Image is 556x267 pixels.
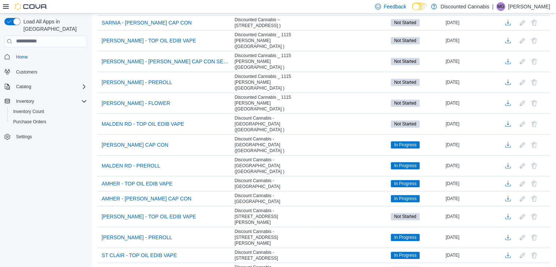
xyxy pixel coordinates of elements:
[1,82,90,92] button: Catalog
[10,117,49,126] a: Purchase Orders
[394,234,416,241] span: In Progress
[518,139,527,150] button: Edit count details
[444,212,499,221] div: [DATE]
[7,106,90,117] button: Inventory Count
[444,179,499,188] div: [DATE]
[391,180,420,187] span: In Progress
[235,249,310,261] span: Discount Cannabis - [STREET_ADDRESS]
[99,119,187,129] button: MALDEN RD - TOP OIL EDIB VAPE
[102,99,170,107] span: [PERSON_NAME] - FLOWER
[391,58,420,65] span: Not Started
[20,18,87,33] span: Load All Apps in [GEOGRAPHIC_DATA]
[391,120,420,128] span: Not Started
[518,250,527,261] button: Edit count details
[518,232,527,243] button: Edit count details
[530,57,538,66] button: Delete
[444,194,499,203] div: [DATE]
[13,82,87,91] span: Catalog
[394,100,416,106] span: Not Started
[444,36,499,45] div: [DATE]
[4,49,87,161] nav: Complex example
[16,84,31,90] span: Catalog
[99,211,199,222] button: [PERSON_NAME] - TOP OIL EDIB VAPE
[530,36,538,45] button: Delete
[496,2,505,11] div: Miguel Gagnon
[235,17,310,29] span: Discounted Cannabis – [STREET_ADDRESS] )
[99,77,175,88] button: [PERSON_NAME] - PREROLL
[391,141,420,148] span: In Progress
[444,120,499,128] div: [DATE]
[102,19,192,26] span: SARNIA - [PERSON_NAME] CAP CON
[13,97,87,106] span: Inventory
[391,213,420,220] span: Not Started
[530,179,538,188] button: Delete
[391,19,420,26] span: Not Started
[394,252,416,259] span: In Progress
[518,56,527,67] button: Edit count details
[13,132,35,141] a: Settings
[391,162,420,169] span: In Progress
[99,139,171,150] button: [PERSON_NAME] CAP CON
[99,17,194,28] button: SARNIA - [PERSON_NAME] CAP CON
[99,56,232,67] button: [PERSON_NAME] - [PERSON_NAME] CAP CON SEED
[10,107,87,116] span: Inventory Count
[102,234,172,241] span: [PERSON_NAME] - PREROLL
[394,19,416,26] span: Not Started
[444,78,499,87] div: [DATE]
[530,161,538,170] button: Delete
[518,211,527,222] button: Edit count details
[518,35,527,46] button: Edit count details
[16,134,32,140] span: Settings
[99,178,175,189] button: AMHER - TOP OIL EDIB VAPE
[102,120,184,128] span: MALDEN RD - TOP OIL EDIB VAPE
[1,131,90,142] button: Settings
[518,98,527,109] button: Edit count details
[102,162,160,169] span: MALDEN RD - PREROLL
[99,35,199,46] button: [PERSON_NAME] - TOP OIL EDIB VAPE
[1,52,90,62] button: Home
[235,53,310,70] span: Discounted Cannabis _ 1115 [PERSON_NAME] ([GEOGRAPHIC_DATA] )
[99,193,194,204] button: AMHER - [PERSON_NAME] CAP CON
[102,180,173,187] span: AMHER - TOP OIL EDIB VAPE
[13,97,37,106] button: Inventory
[444,161,499,170] div: [DATE]
[16,54,28,60] span: Home
[99,98,173,109] button: [PERSON_NAME] - FLOWER
[518,178,527,189] button: Edit count details
[102,79,172,86] span: [PERSON_NAME] - PREROLL
[235,136,310,154] span: Discount Cannabis - [GEOGRAPHIC_DATA] ([GEOGRAPHIC_DATA] )
[99,160,163,171] button: MALDEN RD - PREROLL
[440,2,489,11] p: Discounted Cannabis
[1,67,90,77] button: Customers
[13,132,87,141] span: Settings
[10,107,47,116] a: Inventory Count
[444,18,499,27] div: [DATE]
[102,252,177,259] span: ST CLAIR - TOP OIL EDIB VAPE
[518,77,527,88] button: Edit count details
[102,213,196,220] span: [PERSON_NAME] - TOP OIL EDIB VAPE
[235,157,310,174] span: Discount Cannabis - [GEOGRAPHIC_DATA] ([GEOGRAPHIC_DATA] )
[444,251,499,260] div: [DATE]
[391,252,420,259] span: In Progress
[412,3,427,10] input: Dark Mode
[394,180,416,187] span: In Progress
[16,98,34,104] span: Inventory
[13,82,34,91] button: Catalog
[10,117,87,126] span: Purchase Orders
[444,99,499,108] div: [DATE]
[13,109,44,114] span: Inventory Count
[530,99,538,108] button: Delete
[497,2,504,11] span: MG
[1,96,90,106] button: Inventory
[235,94,310,112] span: Discounted Cannabis _ 1115 [PERSON_NAME] ([GEOGRAPHIC_DATA] )
[530,251,538,260] button: Delete
[384,3,406,10] span: Feedback
[530,18,538,27] button: Delete
[391,99,420,107] span: Not Started
[530,78,538,87] button: Delete
[102,141,169,148] span: [PERSON_NAME] CAP CON
[518,193,527,204] button: Edit count details
[235,74,310,91] span: Discounted Cannabis _ 1115 [PERSON_NAME] ([GEOGRAPHIC_DATA] )
[394,195,416,202] span: In Progress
